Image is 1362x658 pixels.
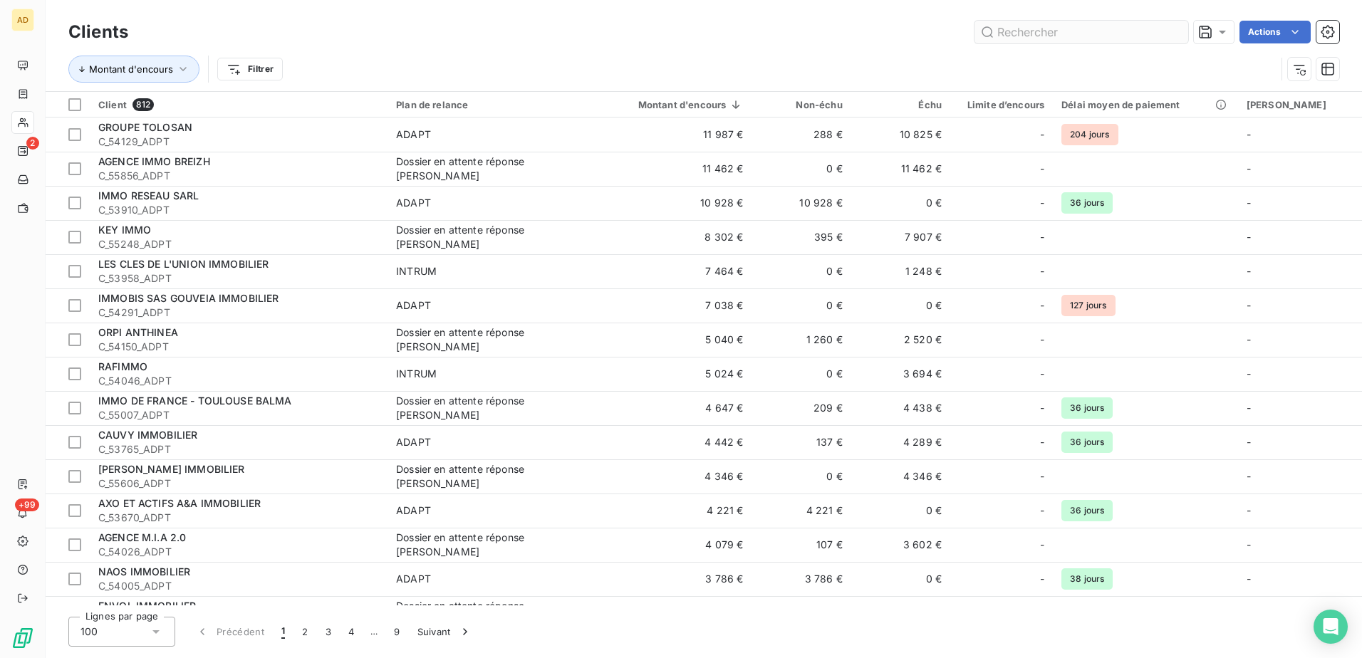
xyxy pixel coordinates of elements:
div: Limite d’encours [959,99,1044,110]
span: - [1040,469,1044,484]
span: - [1040,503,1044,518]
span: NAOS IMMOBILIER [98,565,190,578]
span: IMMOBIS SAS GOUVEIA IMMOBILIER [98,292,279,304]
td: 10 928 € [600,186,752,220]
td: 0 € [752,152,851,186]
span: C_55606_ADPT [98,476,379,491]
td: 4 346 € [600,459,752,493]
span: - [1247,333,1251,345]
td: 3 768 € [600,596,752,630]
span: C_54026_ADPT [98,545,379,559]
td: 0 € [752,254,851,288]
div: INTRUM [396,367,437,381]
td: 3 694 € [851,357,950,391]
button: 2 [293,617,316,647]
span: - [1247,162,1251,174]
span: … [363,620,385,643]
td: 107 € [752,528,851,562]
td: 4 221 € [752,493,851,528]
td: 3 768 € [851,596,950,630]
td: 4 289 € [851,425,950,459]
span: - [1247,436,1251,448]
td: 0 € [851,562,950,596]
td: 11 462 € [600,152,752,186]
span: - [1040,401,1044,415]
span: C_53958_ADPT [98,271,379,286]
div: ADAPT [396,503,431,518]
td: 4 346 € [851,459,950,493]
span: [PERSON_NAME] IMMOBILIER [98,463,245,475]
span: IMMO RESEAU SARL [98,189,199,202]
span: - [1040,127,1044,142]
div: ADAPT [396,127,431,142]
button: 9 [385,617,408,647]
div: Dossier en attente réponse [PERSON_NAME] [396,325,574,354]
span: ENVOL IMMOBILIER [98,600,196,612]
div: ADAPT [396,196,431,210]
td: 0 € [752,459,851,493]
td: 3 786 € [600,562,752,596]
td: 10 928 € [752,186,851,220]
h3: Clients [68,19,128,45]
span: - [1040,538,1044,552]
span: 2 [26,137,39,150]
span: - [1040,298,1044,313]
div: Non-échu [760,99,842,110]
button: Précédent [187,617,273,647]
td: 7 464 € [600,254,752,288]
td: 209 € [752,391,851,425]
span: 36 jours [1061,192,1113,214]
div: ADAPT [396,435,431,449]
div: INTRUM [396,264,437,278]
td: 11 987 € [600,117,752,152]
div: ADAPT [396,572,431,586]
span: C_54291_ADPT [98,305,379,320]
input: Rechercher [974,21,1188,43]
button: 3 [317,617,340,647]
div: Délai moyen de paiement [1061,99,1230,110]
span: +99 [15,498,39,511]
td: 4 079 € [600,528,752,562]
div: AD [11,9,34,31]
td: 10 825 € [851,117,950,152]
button: Actions [1239,21,1311,43]
td: 3 602 € [851,528,950,562]
button: Suivant [409,617,481,647]
span: C_54129_ADPT [98,135,379,149]
div: Dossier en attente réponse [PERSON_NAME] [396,599,574,627]
span: LES CLES DE L'UNION IMMOBILIER [98,258,269,270]
td: 7 907 € [851,220,950,254]
span: 204 jours [1061,124,1118,145]
span: C_53670_ADPT [98,511,379,525]
span: - [1247,128,1251,140]
button: Montant d'encours [68,56,199,83]
td: 0 € [752,596,851,630]
td: 137 € [752,425,851,459]
span: - [1247,402,1251,414]
span: - [1247,231,1251,243]
span: - [1040,435,1044,449]
span: C_54005_ADPT [98,579,379,593]
td: 0 € [851,186,950,220]
td: 0 € [752,288,851,323]
span: C_53910_ADPT [98,203,379,217]
span: - [1040,264,1044,278]
span: - [1247,265,1251,277]
span: KEY IMMO [98,224,151,236]
div: Dossier en attente réponse [PERSON_NAME] [396,223,574,251]
td: 288 € [752,117,851,152]
span: C_53765_ADPT [98,442,379,456]
div: Plan de relance [396,99,591,110]
span: 36 jours [1061,432,1113,453]
td: 5 024 € [600,357,752,391]
span: - [1040,230,1044,244]
span: 36 jours [1061,500,1113,521]
span: - [1247,299,1251,311]
img: Logo LeanPay [11,627,34,649]
span: 1 [281,625,285,639]
span: - [1040,572,1044,586]
td: 0 € [851,288,950,323]
td: 5 040 € [600,323,752,357]
span: - [1040,367,1044,381]
span: - [1247,573,1251,585]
